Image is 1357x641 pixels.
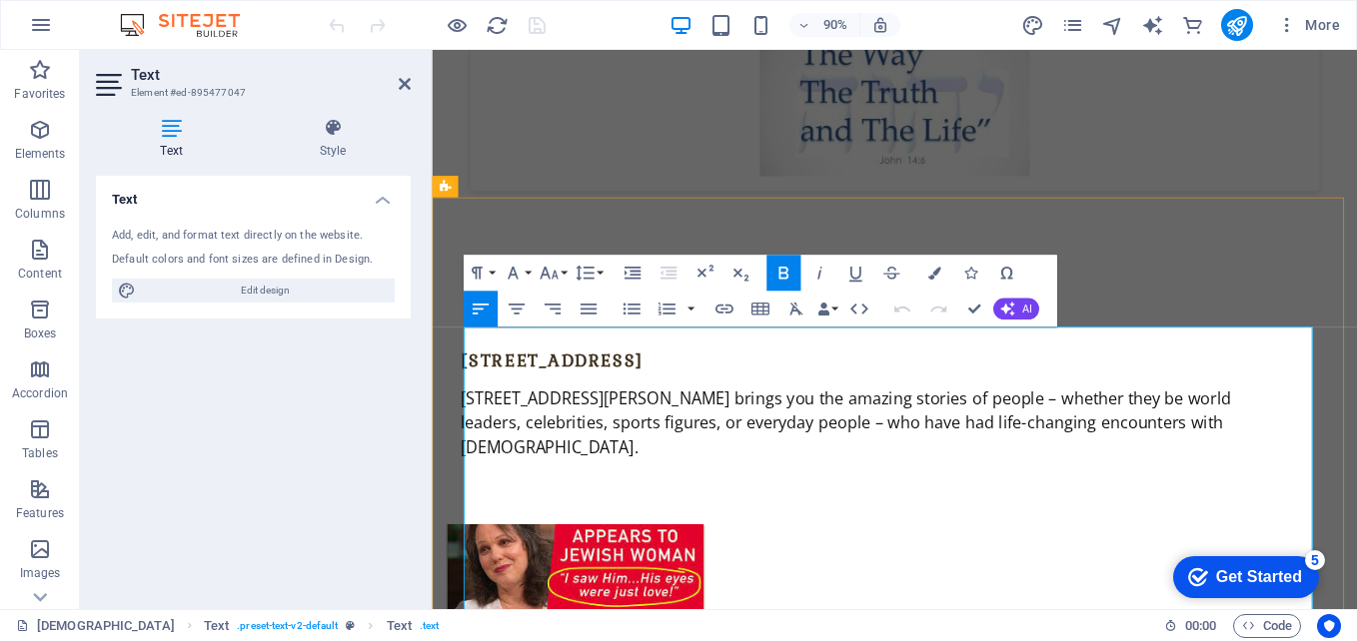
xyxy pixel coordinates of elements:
h4: Text [96,176,411,212]
button: Clear Formatting [778,291,812,326]
button: Decrease Indent [652,255,685,291]
button: Icons [953,255,987,291]
nav: breadcrumb [204,614,440,638]
button: Font Size [536,255,570,291]
span: 00 00 [1185,614,1216,638]
p: Tables [22,445,58,461]
span: . text [420,614,439,638]
button: Code [1233,614,1301,638]
button: Edit design [112,279,395,303]
button: Ordered List [683,291,697,326]
span: . preset-text-v2-default [237,614,338,638]
button: Undo (Ctrl+Z) [885,291,919,326]
button: Data Bindings [814,291,839,326]
button: Align Right [536,291,570,326]
i: Commerce [1181,14,1204,37]
span: Click to select. Double-click to edit [204,614,229,638]
span: Code [1242,614,1292,638]
button: text_generator [1141,13,1165,37]
span: : [1199,618,1202,633]
button: Line Height [572,255,606,291]
h6: Session time [1164,614,1217,638]
button: HTML [841,291,875,326]
button: Align Left [464,291,498,326]
i: On resize automatically adjust zoom level to fit chosen device. [871,16,889,34]
button: Special Characters [989,255,1023,291]
button: More [1269,9,1348,41]
i: Publish [1225,14,1248,37]
button: Paragraph Format [464,255,498,291]
button: Ordered List [650,291,683,326]
div: Add, edit, and format text directly on the website. [112,228,395,245]
p: Boxes [24,325,57,341]
button: Superscript [687,255,721,291]
i: Navigator [1101,14,1124,37]
span: AI [1021,303,1031,314]
button: Italic (Ctrl+I) [802,255,836,291]
button: Bold (Ctrl+B) [766,255,800,291]
button: Increase Indent [616,255,650,291]
button: Click here to leave preview mode and continue editing [445,13,469,37]
button: 90% [789,13,860,37]
h4: Text [96,118,255,160]
button: Subscript [723,255,757,291]
button: Unordered List [615,291,649,326]
h6: 90% [819,13,851,37]
p: Features [16,505,64,521]
button: reload [485,13,509,37]
i: Pages (Ctrl+Alt+S) [1061,14,1084,37]
p: Favorites [14,86,65,102]
p: Content [18,266,62,282]
button: design [1021,13,1045,37]
button: Font Family [500,255,534,291]
button: Align Center [500,291,534,326]
button: publish [1221,9,1253,41]
button: Usercentrics [1317,614,1341,638]
button: pages [1061,13,1085,37]
img: Editor Logo [115,13,265,37]
button: Confirm (Ctrl+⏎) [957,291,991,326]
h3: Element #ed-895477047 [131,84,371,102]
h2: Text [131,66,411,84]
div: Get Started [59,22,145,40]
span: Edit design [142,279,389,303]
div: Default colors and font sizes are defined in Design. [112,252,395,269]
p: Elements [15,146,66,162]
button: Strikethrough [874,255,908,291]
button: Underline (Ctrl+U) [838,255,872,291]
button: Colors [917,255,951,291]
i: Reload page [486,14,509,37]
p: Columns [15,206,65,222]
button: Insert Table [742,291,776,326]
p: Images [20,565,61,581]
button: AI [993,298,1039,320]
div: 5 [148,4,168,24]
button: Insert Link [706,291,740,326]
h4: Style [255,118,411,160]
div: Get Started 5 items remaining, 0% complete [16,10,162,52]
button: Align Justify [572,291,606,326]
span: Click to select. Double-click to edit [387,614,412,638]
button: navigator [1101,13,1125,37]
i: AI Writer [1141,14,1164,37]
p: Accordion [12,385,68,401]
span: More [1277,15,1340,35]
a: Click to cancel selection. Double-click to open Pages [16,614,175,638]
i: This element is a customizable preset [346,620,355,631]
button: Redo (Ctrl+Shift+Z) [921,291,955,326]
i: Design (Ctrl+Alt+Y) [1021,14,1044,37]
button: commerce [1181,13,1205,37]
